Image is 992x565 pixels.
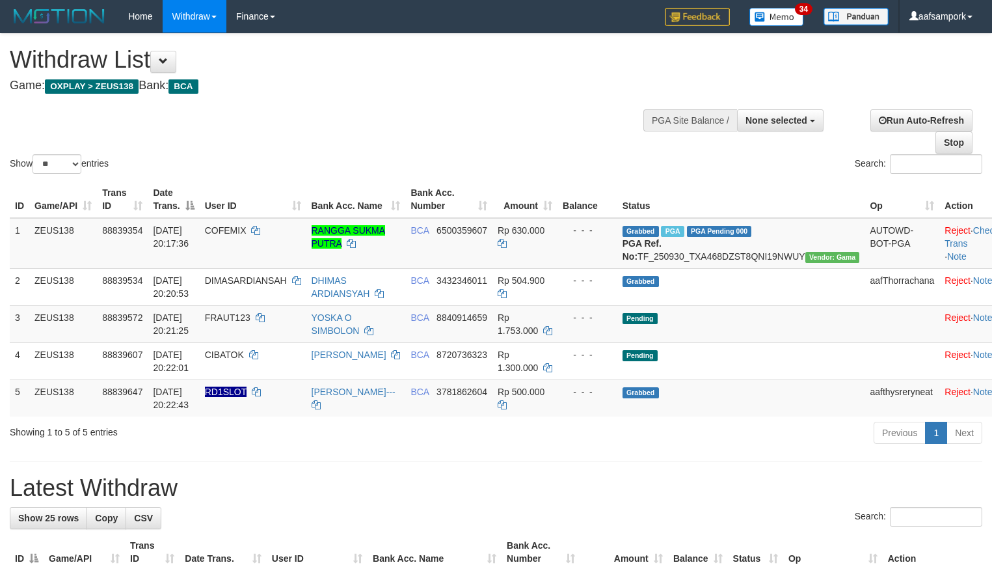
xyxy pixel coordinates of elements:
[865,268,939,305] td: aafThorrachana
[29,268,97,305] td: ZEUS138
[410,312,429,323] span: BCA
[623,238,662,262] b: PGA Ref. No:
[153,350,189,373] span: [DATE] 20:22:01
[168,79,198,94] span: BCA
[865,218,939,269] td: AUTOWD-BOT-PGA
[623,313,658,324] span: Pending
[498,275,544,286] span: Rp 504.900
[10,218,29,269] td: 1
[665,8,730,26] img: Feedback.jpg
[312,225,386,249] a: RANGGA SUKMA PUTRA
[945,350,971,360] a: Reject
[925,422,947,444] a: 1
[855,154,982,174] label: Search:
[436,225,487,236] span: Copy 6500359607 to clipboard
[563,348,612,361] div: - - -
[10,305,29,342] td: 3
[102,350,142,360] span: 88839607
[10,507,87,529] a: Show 25 rows
[95,513,118,523] span: Copy
[945,225,971,236] a: Reject
[749,8,804,26] img: Button%20Memo.svg
[617,218,865,269] td: TF_250930_TXA468DZST8QNI19NWUY
[498,387,544,397] span: Rp 500.000
[563,224,612,237] div: - - -
[134,513,153,523] span: CSV
[205,350,244,360] span: CIBATOK
[102,275,142,286] span: 88839534
[87,507,126,529] a: Copy
[33,154,81,174] select: Showentries
[945,387,971,397] a: Reject
[205,225,247,236] span: COFEMIX
[623,226,659,237] span: Grabbed
[10,342,29,379] td: 4
[563,274,612,287] div: - - -
[436,275,487,286] span: Copy 3432346011 to clipboard
[153,275,189,299] span: [DATE] 20:20:53
[10,268,29,305] td: 2
[557,181,617,218] th: Balance
[935,131,972,154] a: Stop
[153,387,189,410] span: [DATE] 20:22:43
[410,387,429,397] span: BCA
[126,507,161,529] a: CSV
[97,181,148,218] th: Trans ID: activate to sort column ascending
[563,311,612,324] div: - - -
[10,154,109,174] label: Show entries
[824,8,889,25] img: panduan.png
[205,387,247,397] span: Nama rekening ada tanda titik/strip, harap diedit
[410,225,429,236] span: BCA
[29,305,97,342] td: ZEUS138
[870,109,972,131] a: Run Auto-Refresh
[10,7,109,26] img: MOTION_logo.png
[405,181,492,218] th: Bank Acc. Number: activate to sort column ascending
[148,181,199,218] th: Date Trans.: activate to sort column descending
[795,3,812,15] span: 34
[498,312,538,336] span: Rp 1.753.000
[623,350,658,361] span: Pending
[102,225,142,236] span: 88839354
[737,109,824,131] button: None selected
[10,47,649,73] h1: Withdraw List
[410,350,429,360] span: BCA
[436,312,487,323] span: Copy 8840914659 to clipboard
[10,475,982,501] h1: Latest Withdraw
[45,79,139,94] span: OXPLAY > ZEUS138
[946,422,982,444] a: Next
[945,312,971,323] a: Reject
[865,181,939,218] th: Op: activate to sort column ascending
[18,513,79,523] span: Show 25 rows
[643,109,737,131] div: PGA Site Balance /
[306,181,406,218] th: Bank Acc. Name: activate to sort column ascending
[29,379,97,417] td: ZEUS138
[10,181,29,218] th: ID
[890,507,982,527] input: Search:
[153,312,189,336] span: [DATE] 20:21:25
[890,154,982,174] input: Search:
[29,218,97,269] td: ZEUS138
[102,387,142,397] span: 88839647
[945,275,971,286] a: Reject
[29,342,97,379] td: ZEUS138
[205,312,250,323] span: FRAUT123
[623,276,659,287] span: Grabbed
[947,251,967,262] a: Note
[805,252,860,263] span: Vendor URL: https://trx31.1velocity.biz
[498,225,544,236] span: Rp 630.000
[200,181,306,218] th: User ID: activate to sort column ascending
[312,387,395,397] a: [PERSON_NAME]---
[10,420,403,439] div: Showing 1 to 5 of 5 entries
[661,226,684,237] span: Marked by aafsolysreylen
[436,387,487,397] span: Copy 3781862604 to clipboard
[153,225,189,249] span: [DATE] 20:17:36
[436,350,487,360] span: Copy 8720736323 to clipboard
[745,115,807,126] span: None selected
[874,422,926,444] a: Previous
[865,379,939,417] td: aafthysreryneat
[855,507,982,527] label: Search:
[10,79,649,92] h4: Game: Bank:
[312,312,360,336] a: YOSKA O SIMBOLON
[617,181,865,218] th: Status
[29,181,97,218] th: Game/API: activate to sort column ascending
